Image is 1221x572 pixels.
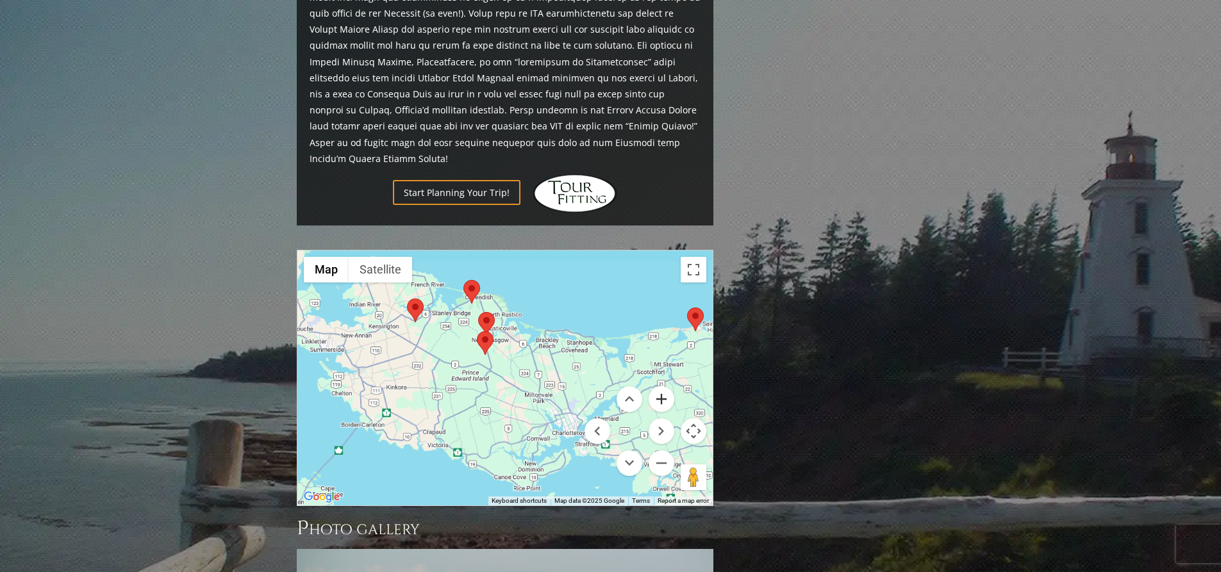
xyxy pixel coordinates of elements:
a: Open this area in Google Maps (opens a new window) [301,489,343,505]
button: Zoom in [649,386,674,412]
img: Hidden Links [533,174,617,213]
button: Show satellite imagery [349,257,412,282]
button: Move up [617,386,642,412]
img: Google [301,489,343,505]
a: Report a map error [658,497,709,504]
a: Start Planning Your Trip! [393,180,520,205]
button: Show street map [304,257,349,282]
button: Move down [617,450,642,476]
a: Terms (opens in new tab) [632,497,650,504]
button: Zoom out [649,450,674,476]
button: Map camera controls [681,418,706,444]
button: Drag Pegman onto the map to open Street View [681,464,706,490]
button: Move left [585,418,610,444]
span: Map data ©2025 Google [554,497,624,504]
h3: Photo Gallery [297,516,713,541]
button: Toggle fullscreen view [681,257,706,282]
button: Move right [649,418,674,444]
button: Keyboard shortcuts [492,496,547,505]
